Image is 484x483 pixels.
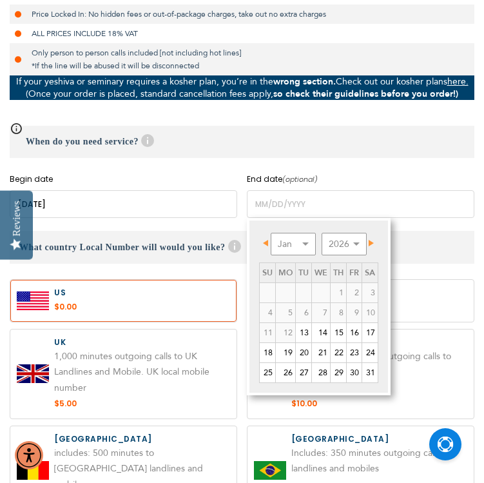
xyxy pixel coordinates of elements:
[347,323,362,342] a: 16
[347,343,362,362] a: 23
[275,322,295,342] td: minimum 5 days rental Or minimum 4 months on Long term plans
[361,235,377,251] a: Next
[259,322,275,342] td: minimum 5 days rental Or minimum 4 months on Long term plans
[331,363,346,382] a: 29
[260,235,276,251] a: Prev
[276,343,295,362] a: 19
[331,323,346,342] a: 15
[273,75,336,88] strong: wrong section.
[362,363,378,382] a: 31
[347,363,362,382] a: 30
[10,43,474,75] li: Only person to person calls included [not including hot lines] *If the line will be abused it wil...
[312,343,330,362] a: 21
[247,190,474,218] input: MM/DD/YYYY
[296,323,311,342] a: 13
[263,240,268,246] span: Prev
[362,323,378,342] a: 17
[15,441,43,469] div: Accessibility Menu
[296,363,311,382] a: 27
[10,24,474,43] li: ALL PRICES INCLUDE 18% VAT
[312,323,330,342] a: 14
[362,343,378,362] a: 24
[273,88,458,100] strong: so check their guidelines before you order!)
[19,242,226,252] span: What country Local Number will would you like?
[322,233,367,255] select: Select year
[228,240,241,253] span: Help
[10,5,474,24] li: Price Locked In: No hidden fees or out-of-package charges, take out no extra charges
[10,75,474,100] p: If your yeshiva or seminary requires a kosher plan, you’re in the Check out our kosher plans (Onc...
[312,363,330,382] a: 28
[296,343,311,362] a: 20
[260,343,275,362] a: 18
[11,201,23,236] div: Reviews
[260,363,275,382] a: 25
[141,134,154,147] span: Help
[271,233,316,255] select: Select month
[331,343,346,362] a: 22
[276,363,295,382] a: 26
[447,75,469,88] a: here.
[282,174,318,184] i: (optional)
[369,240,374,246] span: Next
[276,323,295,342] span: 12
[260,323,275,342] span: 11
[10,126,474,158] h3: When do you need service?
[247,173,474,185] label: End date
[10,190,237,218] input: MM/DD/YYYY
[10,173,237,185] label: Begin date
